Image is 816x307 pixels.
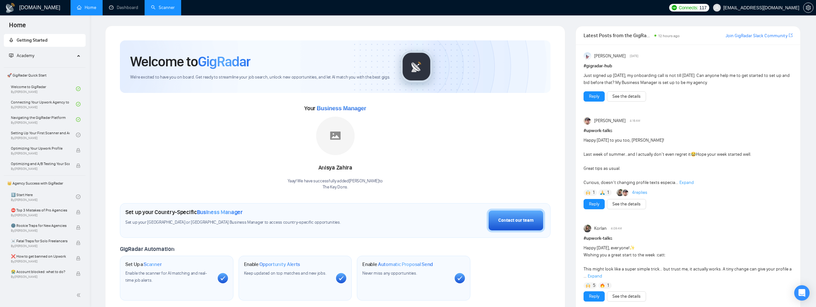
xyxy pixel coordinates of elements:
[11,82,76,96] a: Welcome to GigRadarBy[PERSON_NAME]
[77,5,96,10] a: homeHome
[584,31,652,39] span: Latest Posts from the GigRadar Community
[76,117,80,122] span: check-circle
[76,133,80,137] span: check-circle
[197,209,243,216] span: Business Manager
[586,190,590,195] img: 🙌
[11,213,70,217] span: By [PERSON_NAME]
[5,3,15,13] img: logo
[125,261,162,268] h1: Set Up a
[803,5,813,10] a: setting
[76,292,83,298] span: double-left
[658,34,680,38] span: 12 hours ago
[715,5,719,10] span: user
[4,69,85,82] span: 🚀 GigRadar Quick Start
[151,5,175,10] a: searchScanner
[584,52,591,60] img: Anisuzzaman Khan
[11,190,76,204] a: 1️⃣ Start HereBy[PERSON_NAME]
[672,5,677,10] img: upwork-logo.png
[11,244,70,248] span: By [PERSON_NAME]
[317,105,366,112] span: Business Manager
[17,53,34,58] span: Academy
[11,238,70,244] span: ☠️ Fatal Traps for Solo Freelancers
[11,112,76,127] a: Navigating the GigRadar PlatformBy[PERSON_NAME]
[9,38,13,42] span: rocket
[584,73,790,85] span: Just signed up [DATE], my onboarding call is not till [DATE]. Can anyone help me to get started t...
[789,33,793,38] span: export
[589,201,599,208] a: Reply
[11,145,70,152] span: Optimizing Your Upwork Profile
[120,245,174,253] span: GigRadar Automation
[198,53,250,70] span: GigRadar
[4,21,31,34] span: Home
[594,117,626,124] span: [PERSON_NAME]
[11,229,70,233] span: By [PERSON_NAME]
[11,260,70,263] span: By [PERSON_NAME]
[617,189,624,196] img: Korlan
[789,32,793,38] a: export
[4,34,86,47] li: Getting Started
[593,282,595,289] span: 5
[11,97,76,111] a: Connecting Your Upwork Agency to GigRadarBy[PERSON_NAME]
[589,293,599,300] a: Reply
[630,118,640,124] span: 4:16 AM
[607,282,609,289] span: 1
[11,207,70,213] span: ⛔ Top 3 Mistakes of Pro Agencies
[691,152,696,157] span: 😂
[362,270,417,276] span: Never miss any opportunities.
[9,53,34,58] span: Academy
[76,225,80,230] span: lock
[76,210,80,214] span: lock
[130,74,390,80] span: We're excited to have you on board. Get ready to streamline your job search, unlock new opportuni...
[11,167,70,171] span: By [PERSON_NAME]
[288,184,383,190] p: The Key Dons .
[400,51,433,83] img: gigradar-logo.png
[584,117,591,125] img: Igor Šalagin
[130,53,250,70] h1: Welcome to
[584,91,605,102] button: Reply
[699,4,706,11] span: 117
[584,291,605,302] button: Reply
[76,87,80,91] span: check-circle
[304,105,366,112] span: Your
[17,37,47,43] span: Getting Started
[584,62,793,70] h1: # gigradar-hub
[11,222,70,229] span: 🌚 Rookie Traps for New Agencies
[607,91,646,102] button: See the details
[612,293,641,300] a: See the details
[362,261,433,268] h1: Enable
[288,178,383,190] div: Yaay! We have successfully added [PERSON_NAME] to
[316,117,355,155] img: placeholder.png
[679,180,694,185] span: Expand
[589,93,599,100] a: Reply
[11,152,70,155] span: By [PERSON_NAME]
[4,177,85,190] span: 👑 Agency Success with GigRadar
[11,269,70,275] span: 😭 Account blocked: what to do?
[11,275,70,279] span: By [PERSON_NAME]
[586,283,590,288] img: 🙌
[612,93,641,100] a: See the details
[584,235,793,242] h1: # upwork-talks
[607,291,646,302] button: See the details
[259,261,300,268] span: Opportunity Alerts
[144,261,162,268] span: Scanner
[584,225,591,232] img: Korlan
[584,127,793,134] h1: # upwork-talks
[125,220,377,226] span: Set up your [GEOGRAPHIC_DATA] or [GEOGRAPHIC_DATA] Business Manager to access country-specific op...
[76,163,80,168] span: lock
[600,190,605,195] img: 🙏
[593,189,594,196] span: 1
[622,189,629,196] img: Igor Šalagin
[794,285,810,301] div: Open Intercom Messenger
[76,256,80,261] span: lock
[607,199,646,209] button: See the details
[612,201,641,208] a: See the details
[76,102,80,106] span: check-circle
[588,273,602,279] span: Expand
[594,225,607,232] span: Korlan
[244,270,326,276] span: Keep updated on top matches and new jobs.
[632,189,647,196] a: 4replies
[584,245,792,279] span: Happy [DATE], everyone! Wishing you a great start to the week :catt: This might look like a super...
[76,195,80,199] span: check-circle
[288,162,383,173] div: Anisya Zahira
[726,32,787,39] a: Join GigRadar Slack Community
